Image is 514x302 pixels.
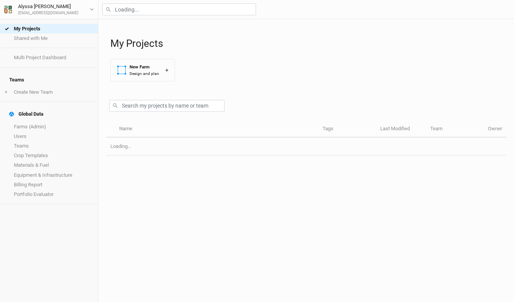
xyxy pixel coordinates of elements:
[376,121,426,138] th: Last Modified
[484,121,506,138] th: Owner
[4,2,94,16] button: Alyssa [PERSON_NAME][EMAIL_ADDRESS][DOMAIN_NAME]
[165,66,168,74] div: +
[130,71,159,76] div: Design and plan
[18,3,78,10] div: Alyssa [PERSON_NAME]
[18,10,78,16] div: [EMAIL_ADDRESS][DOMAIN_NAME]
[106,138,506,156] td: Loading...
[110,38,506,50] h1: My Projects
[318,121,376,138] th: Tags
[110,59,175,81] button: New FarmDesign and plan+
[5,89,7,95] span: +
[102,3,256,15] input: Loading...
[115,121,318,138] th: Name
[9,111,43,117] div: Global Data
[5,72,93,88] h4: Teams
[109,100,225,112] input: Search my projects by name or team
[426,121,484,138] th: Team
[130,64,159,70] div: New Farm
